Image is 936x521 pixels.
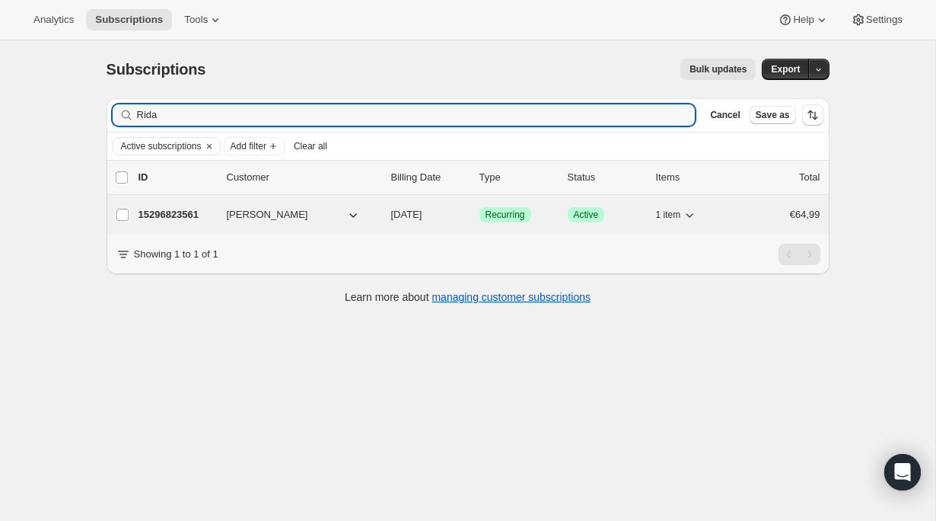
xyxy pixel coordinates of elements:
[704,106,746,124] button: Cancel
[138,204,820,225] div: 15296823561[PERSON_NAME][DATE]SuccessRecurringSuccessActive1 item€64,99
[802,104,823,126] button: Sort the results
[680,59,756,80] button: Bulk updates
[756,109,790,121] span: Save as
[134,247,218,262] p: Showing 1 to 1 of 1
[574,209,599,221] span: Active
[86,9,172,30] button: Subscriptions
[224,137,285,155] button: Add filter
[24,9,83,30] button: Analytics
[288,137,333,155] button: Clear all
[778,244,820,265] nav: Pagination
[138,170,215,185] p: ID
[294,140,327,152] span: Clear all
[656,209,681,221] span: 1 item
[656,170,732,185] div: Items
[227,170,379,185] p: Customer
[218,203,370,227] button: [PERSON_NAME]
[842,9,912,30] button: Settings
[431,291,591,303] a: managing customer subscriptions
[866,14,903,26] span: Settings
[799,170,820,185] p: Total
[107,61,206,78] span: Subscriptions
[345,289,591,305] p: Learn more about
[710,109,740,121] span: Cancel
[95,14,163,26] span: Subscriptions
[771,63,800,75] span: Export
[656,204,698,225] button: 1 item
[391,209,422,220] span: [DATE]
[479,170,556,185] div: Type
[137,104,696,126] input: Filter subscribers
[138,170,820,185] div: IDCustomerBilling DateTypeStatusItemsTotal
[184,14,208,26] span: Tools
[568,170,644,185] p: Status
[769,9,838,30] button: Help
[750,106,796,124] button: Save as
[231,140,266,152] span: Add filter
[486,209,525,221] span: Recurring
[33,14,74,26] span: Analytics
[121,140,202,152] span: Active subscriptions
[762,59,809,80] button: Export
[227,207,308,222] span: [PERSON_NAME]
[391,170,467,185] p: Billing Date
[138,207,215,222] p: 15296823561
[175,9,232,30] button: Tools
[884,454,921,491] div: Open Intercom Messenger
[202,138,217,155] button: Clear
[689,63,747,75] span: Bulk updates
[113,138,202,155] button: Active subscriptions
[790,209,820,220] span: €64,99
[793,14,813,26] span: Help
